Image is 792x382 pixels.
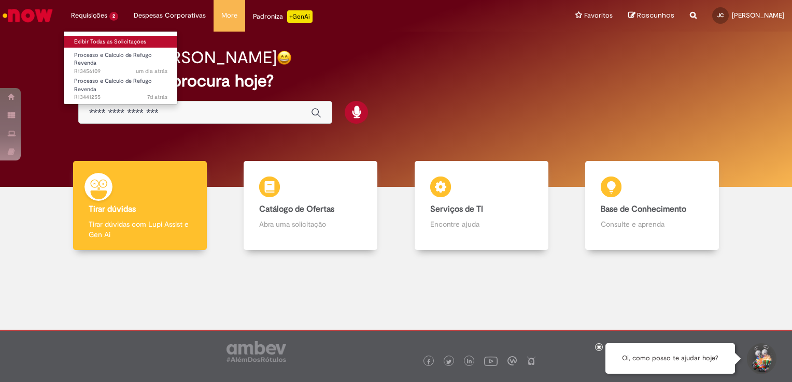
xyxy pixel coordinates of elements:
p: Consulte e aprenda [601,219,703,229]
h2: O que você procura hoje? [78,72,714,90]
a: Aberto R13456109 : Processo e Calculo de Refugo Revenda [64,50,178,72]
a: Base de Conhecimento Consulte e aprenda [567,161,738,251]
img: logo_footer_facebook.png [426,359,431,364]
span: Requisições [71,10,107,21]
img: logo_footer_linkedin.png [467,359,472,365]
span: Favoritos [584,10,613,21]
span: [PERSON_NAME] [732,11,784,20]
span: um dia atrás [136,67,167,75]
b: Serviços de TI [430,204,483,214]
b: Tirar dúvidas [89,204,136,214]
a: Exibir Todas as Solicitações [64,36,178,48]
span: Processo e Calculo de Refugo Revenda [74,51,152,67]
p: Tirar dúvidas com Lupi Assist e Gen Ai [89,219,191,240]
span: R13441255 [74,93,167,101]
button: Iniciar Conversa de Suporte [745,343,776,374]
span: 7d atrás [147,93,167,101]
span: R13456109 [74,67,167,76]
span: JC [717,12,724,19]
span: Processo e Calculo de Refugo Revenda [74,77,152,93]
img: logo_footer_workplace.png [507,356,517,365]
span: Rascunhos [637,10,674,20]
div: Padroniza [253,10,313,23]
b: Base de Conhecimento [601,204,686,214]
img: happy-face.png [277,50,292,65]
p: +GenAi [287,10,313,23]
a: Catálogo de Ofertas Abra uma solicitação [225,161,397,251]
span: More [221,10,237,21]
b: Catálogo de Ofertas [259,204,334,214]
img: ServiceNow [1,5,54,26]
img: logo_footer_twitter.png [446,359,451,364]
a: Aberto R13441255 : Processo e Calculo de Refugo Revenda [64,76,178,98]
p: Encontre ajuda [430,219,533,229]
time: 22/08/2025 18:24:24 [147,93,167,101]
a: Tirar dúvidas Tirar dúvidas com Lupi Assist e Gen Ai [54,161,225,251]
a: Rascunhos [628,11,674,21]
span: Despesas Corporativas [134,10,206,21]
img: logo_footer_youtube.png [484,354,498,368]
span: 2 [109,12,118,21]
img: logo_footer_ambev_rotulo_gray.png [227,341,286,362]
img: logo_footer_naosei.png [527,356,536,365]
ul: Requisições [63,31,178,105]
h2: Bom dia, [PERSON_NAME] [78,49,277,67]
div: Oi, como posso te ajudar hoje? [605,343,735,374]
a: Serviços de TI Encontre ajuda [396,161,567,251]
p: Abra uma solicitação [259,219,362,229]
